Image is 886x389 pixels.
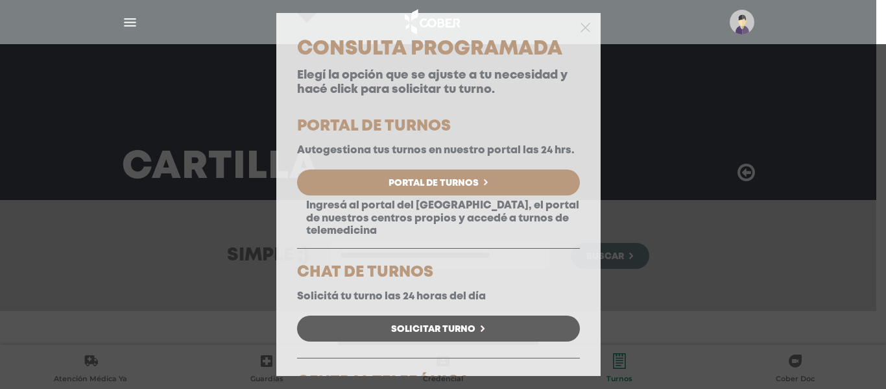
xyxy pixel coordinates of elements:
[297,144,580,157] p: Autogestiona tus turnos en nuestro portal las 24 hrs.
[297,169,580,195] a: Portal de Turnos
[297,290,580,303] p: Solicitá tu turno las 24 horas del día
[297,69,580,97] p: Elegí la opción que se ajuste a tu necesidad y hacé click para solicitar tu turno.
[297,265,580,281] h5: CHAT DE TURNOS
[297,199,580,237] p: Ingresá al portal del [GEOGRAPHIC_DATA], el portal de nuestros centros propios y accedé a turnos ...
[391,325,475,334] span: Solicitar Turno
[297,119,580,134] h5: PORTAL DE TURNOS
[389,179,479,188] span: Portal de Turnos
[297,40,562,58] span: Consulta Programada
[297,316,580,342] a: Solicitar Turno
